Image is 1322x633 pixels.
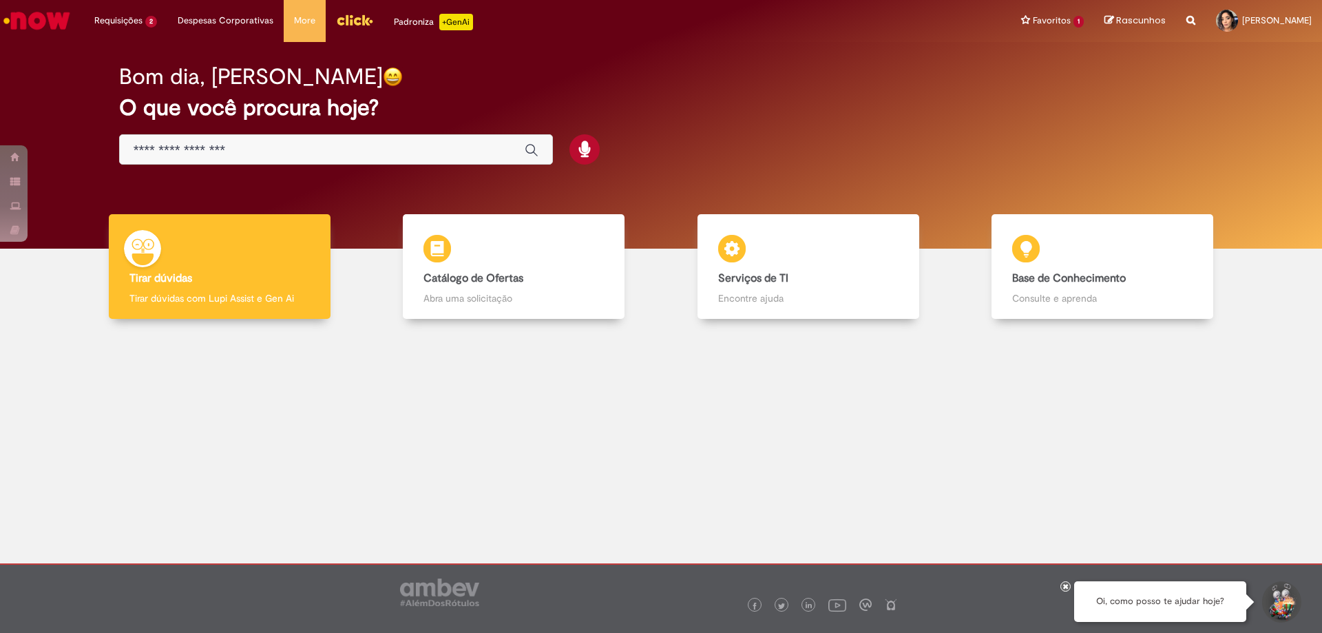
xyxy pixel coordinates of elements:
button: Iniciar Conversa de Suporte [1260,581,1301,623]
span: [PERSON_NAME] [1242,14,1312,26]
a: Base de Conhecimento Consulte e aprenda [956,214,1250,320]
p: Abra uma solicitação [423,291,604,305]
img: logo_footer_twitter.png [778,603,785,610]
img: logo_footer_facebook.png [751,603,758,610]
b: Base de Conhecimento [1012,271,1126,285]
span: Requisições [94,14,143,28]
img: logo_footer_ambev_rotulo_gray.png [400,579,479,606]
span: Despesas Corporativas [178,14,273,28]
span: 1 [1073,16,1084,28]
span: 2 [145,16,157,28]
a: Rascunhos [1104,14,1166,28]
b: Catálogo de Ofertas [423,271,523,285]
img: logo_footer_linkedin.png [806,602,812,610]
img: click_logo_yellow_360x200.png [336,10,373,30]
span: Rascunhos [1116,14,1166,27]
p: Consulte e aprenda [1012,291,1193,305]
img: logo_footer_naosei.png [885,599,897,611]
a: Tirar dúvidas Tirar dúvidas com Lupi Assist e Gen Ai [72,214,367,320]
img: logo_footer_youtube.png [828,596,846,614]
span: More [294,14,315,28]
a: Catálogo de Ofertas Abra uma solicitação [367,214,662,320]
p: Tirar dúvidas com Lupi Assist e Gen Ai [129,291,310,305]
p: +GenAi [439,14,473,30]
img: ServiceNow [1,7,72,34]
a: Serviços de TI Encontre ajuda [661,214,956,320]
b: Serviços de TI [718,271,788,285]
div: Padroniza [394,14,473,30]
b: Tirar dúvidas [129,271,192,285]
p: Encontre ajuda [718,291,899,305]
span: Favoritos [1033,14,1071,28]
img: logo_footer_workplace.png [859,599,872,611]
h2: Bom dia, [PERSON_NAME] [119,65,383,89]
div: Oi, como posso te ajudar hoje? [1074,581,1246,622]
img: happy-face.png [383,67,403,87]
h2: O que você procura hoje? [119,96,1204,120]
